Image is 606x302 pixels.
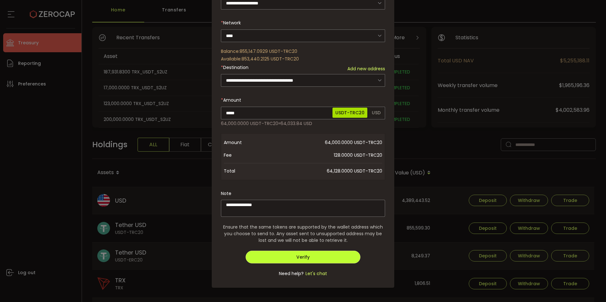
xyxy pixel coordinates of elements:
span: 64,000.0000 USDT-TRC20 [221,120,278,127]
span: Fee [224,149,274,161]
span: Add new address [347,66,385,72]
span: Need help? [279,270,304,277]
span: Amount [223,97,241,103]
span: 64,000.0000 USDT-TRC20 [274,136,382,149]
span: 128.0000 USDT-TRC20 [274,149,382,161]
span: Let's chat [304,270,327,277]
span: Balance: [221,48,240,54]
iframe: Chat Widget [574,272,606,302]
span: 64,128.0000 USDT-TRC20 [274,165,382,177]
span: USD [369,108,384,118]
span: Available: [221,56,242,62]
span: USDT-TRC20 [332,108,367,118]
span: ≈ [278,120,280,127]
button: Verify [246,251,361,263]
span: Total [224,165,274,177]
span: Ensure that the same tokens are supported by the wallet address which you choose to send to. Any ... [221,224,385,244]
span: 855,147.0929 USDT-TRC20 [240,48,297,54]
span: Amount [224,136,274,149]
span: 64,033.84 USD [280,120,312,127]
span: Destination [223,64,248,71]
span: Verify [296,254,310,260]
label: Note [221,190,231,197]
span: 853,440.2125 USDT-TRC20 [242,56,299,62]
